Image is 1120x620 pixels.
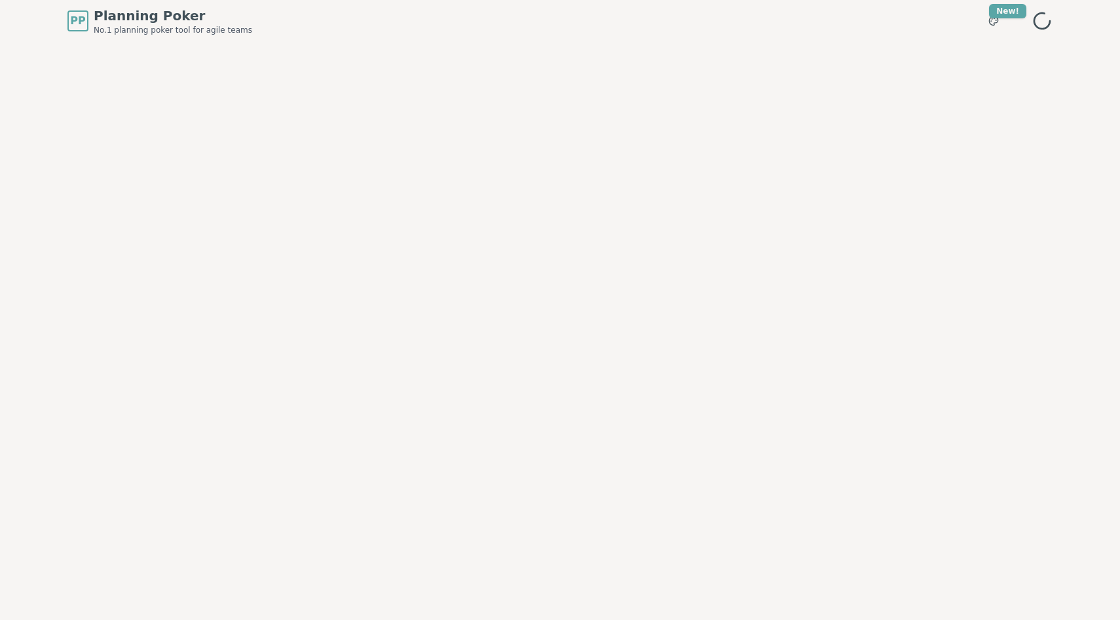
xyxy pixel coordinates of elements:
div: New! [989,4,1026,18]
span: Planning Poker [94,7,252,25]
button: New! [982,9,1005,33]
span: PP [70,13,85,29]
a: PPPlanning PokerNo.1 planning poker tool for agile teams [67,7,252,35]
span: No.1 planning poker tool for agile teams [94,25,252,35]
